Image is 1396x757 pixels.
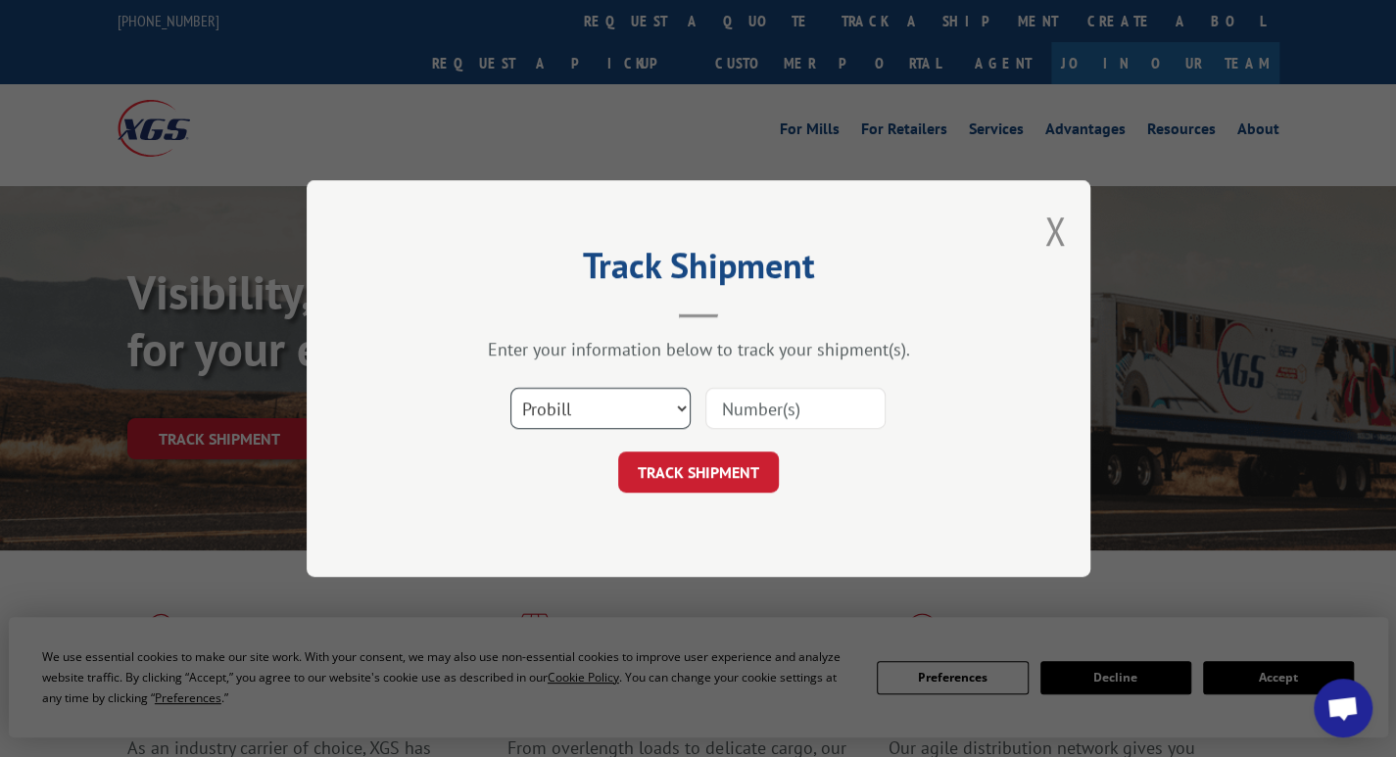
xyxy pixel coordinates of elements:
[705,388,886,429] input: Number(s)
[618,451,779,493] button: TRACK SHIPMENT
[1044,205,1066,257] button: Close modal
[405,252,992,289] h2: Track Shipment
[405,338,992,360] div: Enter your information below to track your shipment(s).
[1314,679,1372,737] div: Open chat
